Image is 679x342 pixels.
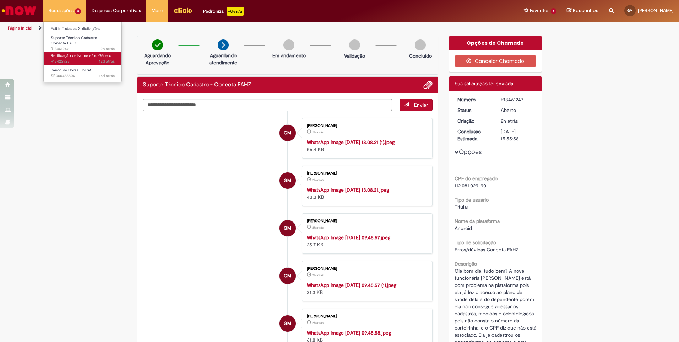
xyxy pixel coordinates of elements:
div: Padroniza [203,7,244,16]
div: Gabrielly Farinhake Meira [279,125,296,141]
b: Tipo de solicitação [455,239,496,246]
span: 2h atrás [101,46,115,52]
span: 112.081.029-90 [455,182,486,189]
span: Erros/dúvidas Conecta FAHZ [455,246,518,253]
div: 25.7 KB [307,234,425,248]
a: Rascunhos [567,7,598,14]
div: [PERSON_NAME] [307,171,425,176]
div: Opções do Chamado [449,36,542,50]
p: Aguardando Aprovação [140,52,175,66]
span: R13461247 [51,46,115,52]
a: Aberto R13461247 : Suporte Técnico Cadastro - Conecta FAHZ [44,34,122,49]
time: 29/08/2025 09:55:54 [501,118,518,124]
div: Gabrielly Farinhake Meira [279,172,296,189]
span: 16d atrás [99,73,115,79]
span: 12d atrás [99,59,115,64]
a: WhatsApp Image [DATE] 13.08.21 (1).jpeg [307,139,395,145]
span: 3 [75,8,81,14]
span: GM [284,267,291,284]
span: 2h atrás [312,321,324,325]
span: GM [284,124,291,141]
a: WhatsApp Image [DATE] 13.08.21.jpeg [307,187,389,193]
b: Descrição [455,261,477,267]
p: Concluído [409,52,432,59]
p: Aguardando atendimento [206,52,240,66]
ul: Requisições [43,21,122,82]
span: [PERSON_NAME] [638,7,674,14]
img: img-circle-grey.png [349,39,360,50]
img: check-circle-green.png [152,39,163,50]
span: Android [455,225,472,231]
a: WhatsApp Image [DATE] 09.45.58.jpeg [307,330,391,336]
dt: Criação [452,117,496,124]
time: 18/08/2025 10:16:20 [99,59,115,64]
button: Enviar [400,99,433,111]
div: Gabrielly Farinhake Meira [279,220,296,236]
div: [PERSON_NAME] [307,124,425,128]
button: Adicionar anexos [423,80,433,90]
span: Requisições [49,7,74,14]
span: Despesas Corporativas [92,7,141,14]
span: Suporte Técnico Cadastro - Conecta FAHZ [51,35,100,46]
div: [DATE] 15:55:58 [501,128,534,142]
a: Exibir Todas as Solicitações [44,25,122,33]
div: Gabrielly Farinhake Meira [279,315,296,332]
span: Retificação de Nome e/ou Gênero [51,53,112,58]
span: R13423923 [51,59,115,64]
dt: Número [452,96,496,103]
time: 29/08/2025 09:55:30 [312,225,324,230]
span: GM [284,220,291,237]
div: R13461247 [501,96,534,103]
img: img-circle-grey.png [283,39,294,50]
span: 2h atrás [312,130,324,134]
span: 2h atrás [501,118,518,124]
div: 29/08/2025 09:55:54 [501,117,534,124]
p: Validação [344,52,365,59]
time: 13/08/2025 18:25:55 [99,73,115,79]
dt: Conclusão Estimada [452,128,496,142]
time: 29/08/2025 09:55:31 [312,130,324,134]
ul: Trilhas de página [5,22,447,35]
a: Página inicial [8,25,32,31]
time: 29/08/2025 09:55:54 [101,46,115,52]
b: Nome da plataforma [455,218,500,224]
span: 2h atrás [312,178,324,182]
p: Em andamento [272,52,306,59]
a: WhatsApp Image [DATE] 09.45.57.jpeg [307,234,390,241]
h2: Suporte Técnico Cadastro - Conecta FAHZ Histórico de tíquete [143,82,251,88]
div: [PERSON_NAME] [307,219,425,223]
a: Aberto R13423923 : Retificação de Nome e/ou Gênero [44,52,122,65]
span: Titular [455,204,468,210]
b: CPF do empregado [455,175,498,182]
span: Favoritos [530,7,549,14]
div: [PERSON_NAME] [307,314,425,319]
time: 29/08/2025 09:55:29 [312,321,324,325]
span: GM [284,315,291,332]
a: WhatsApp Image [DATE] 09.45.57 (1).jpeg [307,282,396,288]
time: 29/08/2025 09:55:30 [312,273,324,277]
span: SR000433806 [51,73,115,79]
span: GM [284,172,291,189]
dt: Status [452,107,496,114]
button: Cancelar Chamado [455,55,537,67]
span: More [152,7,163,14]
span: GM [627,8,633,13]
span: Rascunhos [573,7,598,14]
img: img-circle-grey.png [415,39,426,50]
img: arrow-next.png [218,39,229,50]
time: 29/08/2025 09:55:31 [312,178,324,182]
img: click_logo_yellow_360x200.png [173,5,192,16]
textarea: Digite sua mensagem aqui... [143,99,392,111]
b: Tipo de usuário [455,197,489,203]
img: ServiceNow [1,4,37,18]
span: Enviar [414,102,428,108]
span: 2h atrás [312,273,324,277]
div: Gabrielly Farinhake Meira [279,268,296,284]
div: 56.4 KB [307,139,425,153]
a: Aberto SR000433806 : Banco de Horas - NEW [44,66,122,80]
